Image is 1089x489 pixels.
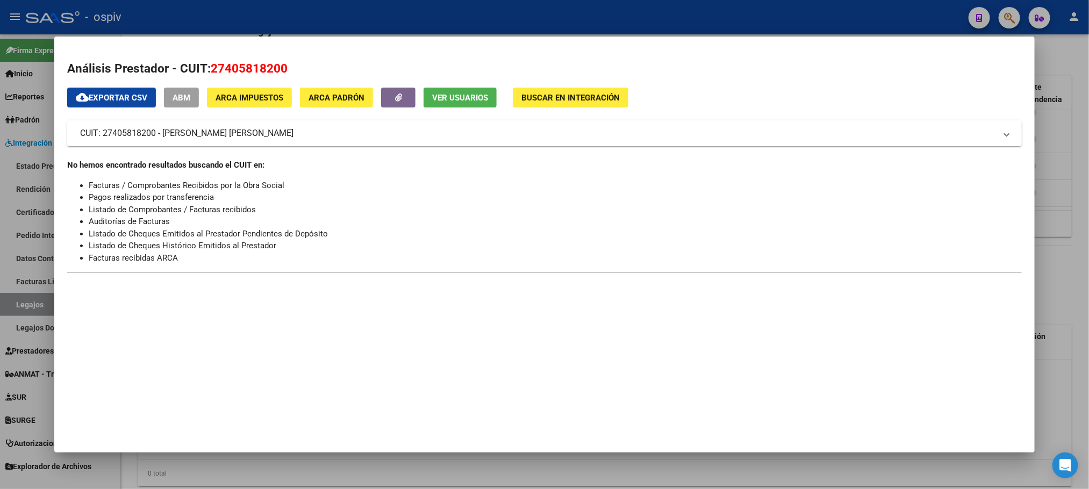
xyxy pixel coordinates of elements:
li: Auditorías de Facturas [89,215,1021,228]
mat-expansion-panel-header: CUIT: 27405818200 - [PERSON_NAME] [PERSON_NAME] [67,120,1021,146]
button: ARCA Padrón [300,88,373,107]
span: Buscar en Integración [521,93,620,103]
li: Listado de Cheques Histórico Emitidos al Prestador [89,240,1021,252]
mat-icon: cloud_download [76,91,89,104]
span: Ver Usuarios [432,93,488,103]
button: Exportar CSV [67,88,156,107]
h2: Análisis Prestador - CUIT: [67,60,1021,78]
button: ARCA Impuestos [207,88,292,107]
div: Open Intercom Messenger [1052,452,1078,478]
li: Listado de Comprobantes / Facturas recibidos [89,204,1021,216]
li: Facturas recibidas ARCA [89,252,1021,264]
span: Exportar CSV [76,93,147,103]
span: ARCA Impuestos [216,93,283,103]
li: Facturas / Comprobantes Recibidos por la Obra Social [89,179,1021,192]
strong: No hemos encontrado resultados buscando el CUIT en: [67,160,264,170]
span: ARCA Padrón [309,93,364,103]
span: 27405818200 [211,61,288,75]
button: ABM [164,88,199,107]
button: Buscar en Integración [513,88,628,107]
li: Listado de Cheques Emitidos al Prestador Pendientes de Depósito [89,228,1021,240]
mat-panel-title: CUIT: 27405818200 - [PERSON_NAME] [PERSON_NAME] [80,127,995,140]
button: Ver Usuarios [424,88,497,107]
li: Pagos realizados por transferencia [89,191,1021,204]
span: ABM [173,93,190,103]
